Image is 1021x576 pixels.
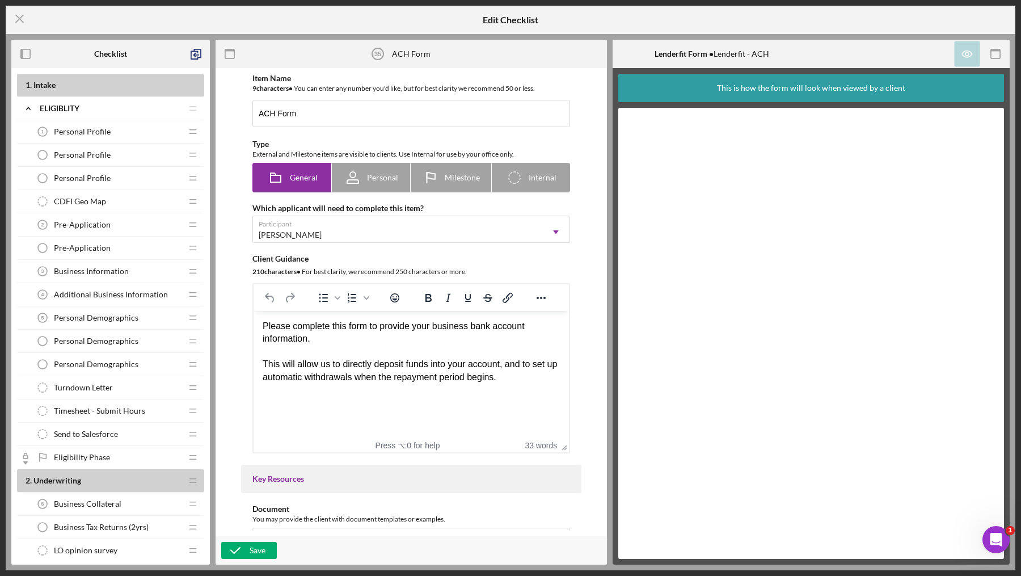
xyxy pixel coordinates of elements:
span: Milestone [445,173,480,182]
span: Pre-Application [54,220,111,229]
iframe: Lenderfit form [630,119,994,548]
span: LO opinion survey [54,546,117,555]
span: Pre-Application [54,243,111,253]
span: Underwriting [33,476,81,485]
span: Business Information [54,267,129,276]
span: 1 . [26,80,32,90]
span: CDFI Geo Map [54,197,106,206]
span: Turndown Letter [54,383,113,392]
button: Redo [280,290,299,306]
div: Document [252,504,570,514]
div: You can enter any number you'd like, but for best clarity we recommend 50 or less. [252,83,570,94]
span: Personal Profile [54,127,111,136]
span: Timesheet - Submit Hours [54,406,145,415]
div: Lenderfit - ACH [655,49,769,58]
tspan: 6 [41,501,44,507]
span: Additional Business Information [54,290,168,299]
body: Rich Text Area. Press ALT-0 for help. [9,9,306,22]
button: Bold [419,290,438,306]
span: Personal [367,173,398,182]
span: Internal [529,173,556,182]
span: Eligibility Phase [54,453,110,462]
iframe: Rich Text Area [254,311,569,438]
div: Bullet list [314,290,342,306]
span: Personal Profile [54,174,111,183]
tspan: 2 [41,222,44,228]
b: Lenderfit Form • [655,49,714,58]
b: Checklist [94,49,127,58]
span: Intake [33,80,56,90]
div: Press the Up and Down arrow keys to resize the editor. [557,438,569,452]
span: Personal Demographics [54,313,138,322]
div: [PERSON_NAME] [259,230,322,239]
button: Strikethrough [478,290,497,306]
div: Type [252,140,570,149]
span: Send to Salesforce [54,430,118,439]
button: Undo [260,290,280,306]
div: Press ⌥0 for help [358,441,458,450]
button: 33 words [525,441,557,450]
tspan: 1 [41,129,44,134]
span: 1 [1006,526,1015,535]
tspan: 4 [41,292,44,297]
div: For best clarity, we recommend 250 characters or more. [252,266,570,278]
span: General [290,173,318,182]
button: Emojis [385,290,404,306]
span: Business Tax Returns (2yrs) [54,523,149,532]
b: 9 character s • [252,84,293,93]
button: Save [221,542,277,559]
div: Which applicant will need to complete this item? [252,204,570,213]
button: Italic [438,290,458,306]
div: Item Name [252,74,570,83]
div: Save [250,542,265,559]
iframe: Intercom live chat [982,526,1010,553]
div: You may provide the client with document templates or examples. [252,514,570,525]
span: Personal Demographics [54,360,138,369]
div: ACH Form [392,49,431,58]
div: This is how the form will look when viewed by a client [717,74,905,102]
tspan: 35 [374,51,381,57]
span: 2 . [26,476,32,485]
div: External and Milestone items are visible to clients. Use Internal for use by your office only. [252,149,570,160]
div: Numbered list [343,290,371,306]
h5: Edit Checklist [483,15,538,25]
button: Underline [458,290,478,306]
span: Personal Demographics [54,337,138,346]
b: 210 character s • [252,267,301,276]
span: Personal Profile [54,150,111,159]
div: Client Guidance [252,254,570,263]
tspan: 3 [41,268,44,274]
button: Reveal or hide additional toolbar items [531,290,551,306]
div: Key Resources [252,474,570,483]
tspan: 5 [41,315,44,321]
span: Business Collateral [54,499,121,508]
button: Insert/edit link [498,290,517,306]
div: Eligiblity [40,104,182,113]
